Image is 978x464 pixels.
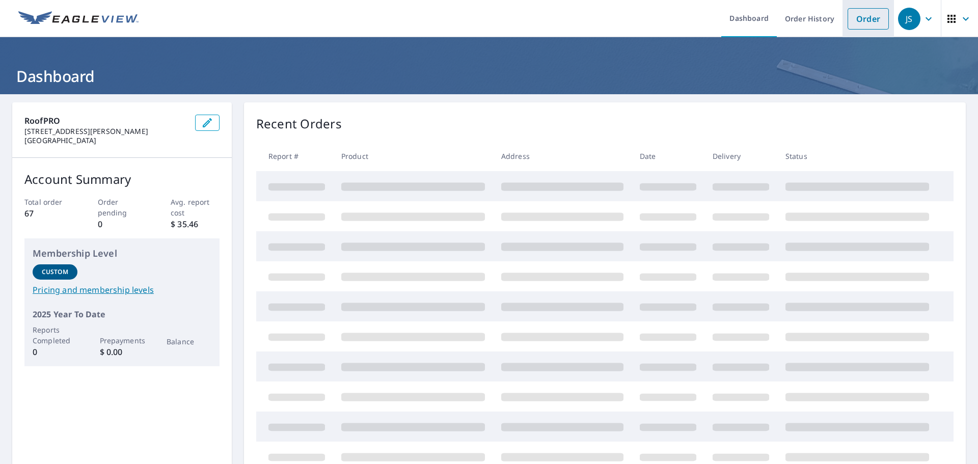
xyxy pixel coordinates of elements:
p: [GEOGRAPHIC_DATA] [24,136,187,145]
th: Status [777,141,937,171]
p: 0 [98,218,147,230]
p: RoofPRO [24,115,187,127]
p: Order pending [98,197,147,218]
p: 2025 Year To Date [33,308,211,320]
p: Balance [167,336,211,347]
p: $ 35.46 [171,218,220,230]
p: Account Summary [24,170,220,188]
th: Address [493,141,632,171]
img: EV Logo [18,11,139,26]
th: Report # [256,141,333,171]
p: Reports Completed [33,324,77,346]
p: Avg. report cost [171,197,220,218]
p: Recent Orders [256,115,342,133]
p: Total order [24,197,73,207]
a: Order [848,8,889,30]
p: [STREET_ADDRESS][PERSON_NAME] [24,127,187,136]
h1: Dashboard [12,66,966,87]
th: Delivery [704,141,777,171]
p: Prepayments [100,335,145,346]
p: 67 [24,207,73,220]
p: 0 [33,346,77,358]
th: Product [333,141,493,171]
p: Membership Level [33,247,211,260]
div: JS [898,8,920,30]
a: Pricing and membership levels [33,284,211,296]
th: Date [632,141,704,171]
p: $ 0.00 [100,346,145,358]
p: Custom [42,267,68,277]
